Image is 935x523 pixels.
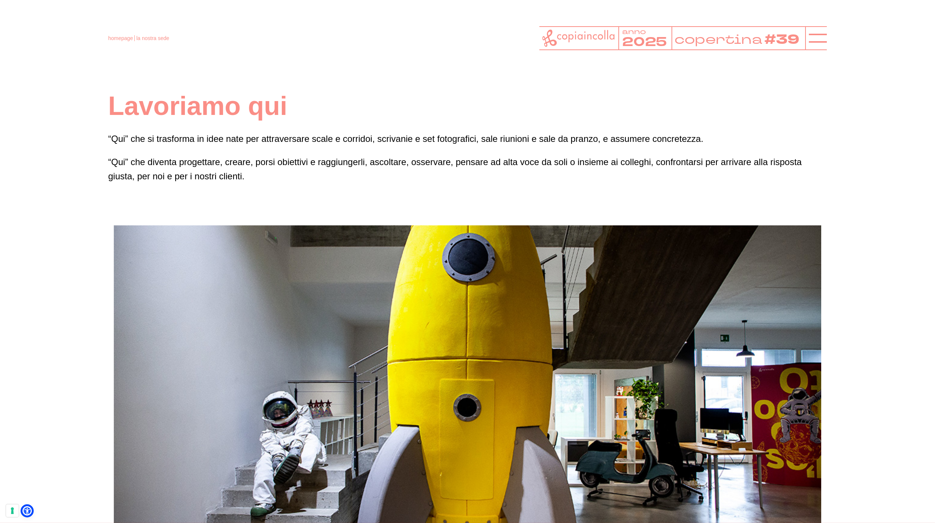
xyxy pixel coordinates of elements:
tspan: anno [622,27,646,36]
span: la nostra sede [136,35,169,41]
tspan: #39 [766,31,801,49]
p: “Qui” che si trasforma in idee nate per attraversare scale e corridoi, scrivanie e set fotografic... [108,132,827,146]
tspan: 2025 [622,33,667,51]
a: homepage [108,35,133,41]
button: Le tue preferenze relative al consenso per le tecnologie di tracciamento [6,504,19,517]
h1: Lavoriamo qui [108,90,827,123]
a: Open Accessibility Menu [22,506,32,516]
p: “Qui” che diventa progettare, creare, porsi obiettivi e raggiungerli, ascoltare, osservare, pensa... [108,155,827,184]
tspan: copertina [674,31,764,48]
